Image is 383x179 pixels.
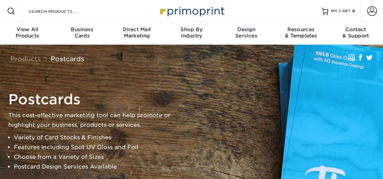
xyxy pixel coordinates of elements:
[28,7,96,15] input: SEARCH PRODUCTS.....
[219,22,274,44] a: DesignServices
[331,8,351,14] span: MY CART
[219,26,274,39] div: Services
[164,26,219,33] span: Shop By
[109,26,164,33] span: Direct Mail
[352,9,355,14] span: 0
[328,26,383,39] div: & Support
[274,26,329,33] span: Resources
[109,22,164,44] a: Direct MailMarketing
[14,162,182,172] li: Postcard Design Services Available
[10,55,41,63] a: Products
[164,26,219,39] div: Industry
[14,133,182,143] li: Variety of Card Stocks & Finishes
[219,26,274,33] span: Design
[8,111,182,130] p: This cost-effective marketing tool can help promote or highlight your business, products or servi...
[328,26,383,33] span: Contact
[55,26,110,39] div: Cards
[328,22,383,44] a: Contact& Support
[274,22,329,44] a: Resources& Templates
[274,26,329,39] div: & Templates
[8,91,182,108] h1: Postcards
[14,143,182,152] li: Features Including Spot UV Gloss and Foil
[157,3,226,18] img: Primoprint
[14,152,182,162] li: Choose from a Variety of Sizes
[55,22,110,44] a: BusinessCards
[51,55,84,63] a: Postcards
[109,26,164,39] div: Marketing
[55,26,110,33] span: Business
[164,22,219,44] a: Shop ByIndustry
